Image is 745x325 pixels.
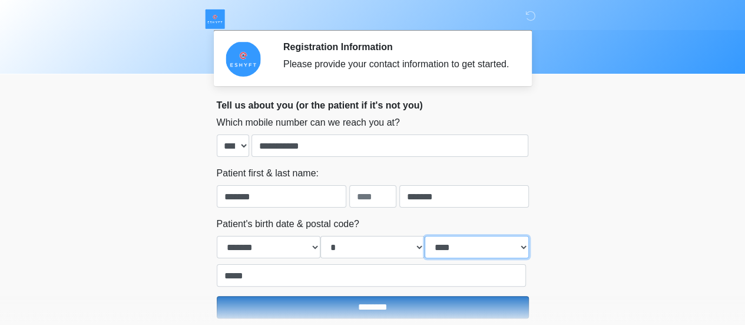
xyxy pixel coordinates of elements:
img: ESHYFT Logo [205,9,225,29]
label: Which mobile number can we reach you at? [217,116,400,130]
label: Patient first & last name: [217,166,319,180]
div: Please provide your contact information to get started. [283,57,511,71]
h2: Tell us about you (or the patient if it's not you) [217,100,529,111]
h2: Registration Information [283,41,511,52]
img: Agent Avatar [226,41,261,77]
label: Patient's birth date & postal code? [217,217,359,231]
